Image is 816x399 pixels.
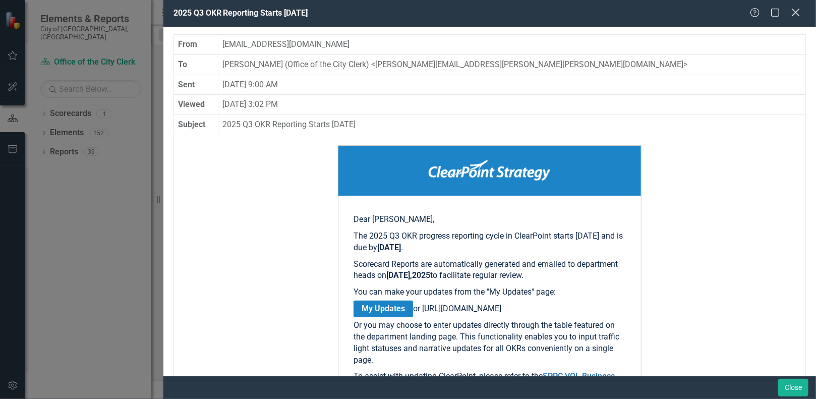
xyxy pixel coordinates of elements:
strong: [DATE], [386,270,412,280]
td: [DATE] 3:02 PM [218,95,805,115]
a: My Updates [354,301,413,317]
th: To [173,54,218,75]
span: < [371,60,375,69]
p: The 2025 Q3 OKR progress reporting cycle in ClearPoint starts [DATE] and is due by . [354,231,626,254]
th: Sent [173,75,218,95]
td: [PERSON_NAME] (Office of the City Clerk) [PERSON_NAME][EMAIL_ADDRESS][PERSON_NAME][PERSON_NAME][D... [218,54,805,75]
td: 2025 Q3 OKR Reporting Starts [DATE] [218,115,805,135]
td: [EMAIL_ADDRESS][DOMAIN_NAME] [218,34,805,54]
p: Scorecard Reports are automatically generated and emailed to department heads on to facilitate re... [354,259,626,282]
strong: [DATE] [377,243,401,252]
button: Close [778,379,808,396]
p: or [URL][DOMAIN_NAME] [354,303,626,315]
p: To assist with updating ClearPoint, please refer to the page for ClearPoint resources. [354,371,626,394]
span: 2025 Q3 OKR Reporting Starts [DATE] [173,8,308,18]
strong: 2025 [412,270,430,280]
p: Dear [PERSON_NAME], [354,214,626,225]
th: Viewed [173,95,218,115]
td: [DATE] 9:00 AM [218,75,805,95]
img: ClearPoint Strategy [429,160,550,181]
th: Subject [173,115,218,135]
p: You can make your updates from the "My Updates" page: [354,287,626,298]
th: From [173,34,218,54]
p: Or you may choose to enter updates directly through the table featured on the department landing ... [354,320,626,366]
span: > [684,60,688,69]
